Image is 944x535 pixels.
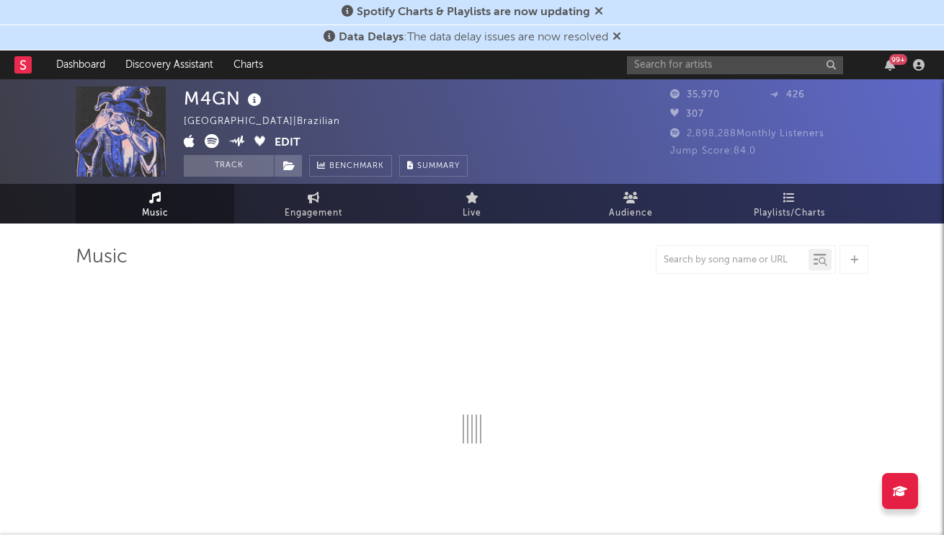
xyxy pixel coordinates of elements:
span: : The data delay issues are now resolved [339,32,608,43]
a: Engagement [234,184,393,224]
div: M4GN [184,87,265,110]
a: Playlists/Charts [710,184,868,224]
button: 99+ [885,59,895,71]
button: Summary [399,155,468,177]
span: Benchmark [329,158,384,175]
span: Data Delays [339,32,404,43]
div: [GEOGRAPHIC_DATA] | Brazilian [184,113,357,131]
span: Audience [609,205,653,222]
button: Edit [275,134,300,152]
span: Dismiss [595,6,603,18]
button: Track [184,155,274,177]
a: Benchmark [309,155,392,177]
span: Music [142,205,169,222]
span: 307 [670,110,704,119]
a: Music [76,184,234,224]
span: Live [463,205,481,222]
a: Discovery Assistant [115,50,223,79]
a: Live [393,184,551,224]
span: 35,970 [670,90,720,100]
span: 426 [770,90,805,100]
input: Search for artists [627,56,843,74]
input: Search by song name or URL [656,255,809,266]
span: Engagement [285,205,342,222]
a: Audience [551,184,710,224]
a: Dashboard [46,50,115,79]
span: Dismiss [613,32,621,43]
span: Playlists/Charts [754,205,825,222]
span: Jump Score: 84.0 [670,146,756,156]
a: Charts [223,50,273,79]
span: Summary [417,162,460,170]
span: 2,898,288 Monthly Listeners [670,129,824,138]
span: Spotify Charts & Playlists are now updating [357,6,590,18]
div: 99 + [889,54,907,65]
